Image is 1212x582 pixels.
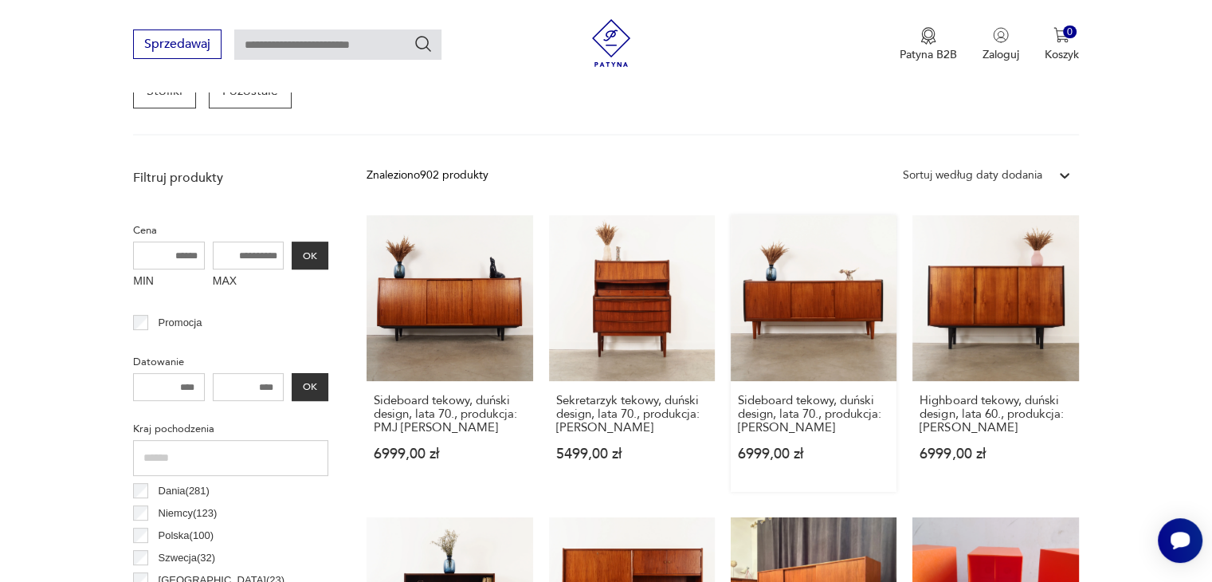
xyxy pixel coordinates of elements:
[738,447,889,461] p: 6999,00 zł
[374,447,525,461] p: 6999,00 zł
[133,169,328,187] p: Filtruj produkty
[133,29,222,59] button: Sprzedawaj
[159,482,210,500] p: Dania ( 281 )
[133,353,328,371] p: Datowanie
[159,314,202,332] p: Promocja
[549,215,715,492] a: Sekretarzyk tekowy, duński design, lata 70., produkcja: DaniaSekretarzyk tekowy, duński design, l...
[912,215,1078,492] a: Highboard tekowy, duński design, lata 60., produkcja: DaniaHighboard tekowy, duński design, lata ...
[133,40,222,51] a: Sprzedawaj
[983,27,1019,62] button: Zaloguj
[556,394,708,435] h3: Sekretarzyk tekowy, duński design, lata 70., produkcja: [PERSON_NAME]
[159,549,216,567] p: Szwecja ( 32 )
[900,47,957,62] p: Patyna B2B
[738,394,889,435] h3: Sideboard tekowy, duński design, lata 70., produkcja: [PERSON_NAME]
[1053,27,1069,43] img: Ikona koszyka
[900,27,957,62] a: Ikona medaluPatyna B2B
[133,420,328,438] p: Kraj pochodzenia
[993,27,1009,43] img: Ikonka użytkownika
[414,34,433,53] button: Szukaj
[920,447,1071,461] p: 6999,00 zł
[133,269,205,295] label: MIN
[292,373,328,401] button: OK
[133,222,328,239] p: Cena
[292,242,328,269] button: OK
[1045,27,1079,62] button: 0Koszyk
[159,527,214,545] p: Polska ( 100 )
[213,269,284,295] label: MAX
[903,167,1042,184] div: Sortuj według daty dodania
[920,394,1071,435] h3: Highboard tekowy, duński design, lata 60., produkcja: [PERSON_NAME]
[920,27,936,45] img: Ikona medalu
[1045,47,1079,62] p: Koszyk
[731,215,896,492] a: Sideboard tekowy, duński design, lata 70., produkcja: DaniaSideboard tekowy, duński design, lata ...
[374,394,525,435] h3: Sideboard tekowy, duński design, lata 70., produkcja: PMJ [PERSON_NAME]
[1158,518,1202,563] iframe: Smartsupp widget button
[900,27,957,62] button: Patyna B2B
[367,215,532,492] a: Sideboard tekowy, duński design, lata 70., produkcja: PMJ Viby JSideboard tekowy, duński design, ...
[587,19,635,67] img: Patyna - sklep z meblami i dekoracjami vintage
[983,47,1019,62] p: Zaloguj
[367,167,488,184] div: Znaleziono 902 produkty
[1063,26,1077,39] div: 0
[556,447,708,461] p: 5499,00 zł
[159,505,218,522] p: Niemcy ( 123 )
